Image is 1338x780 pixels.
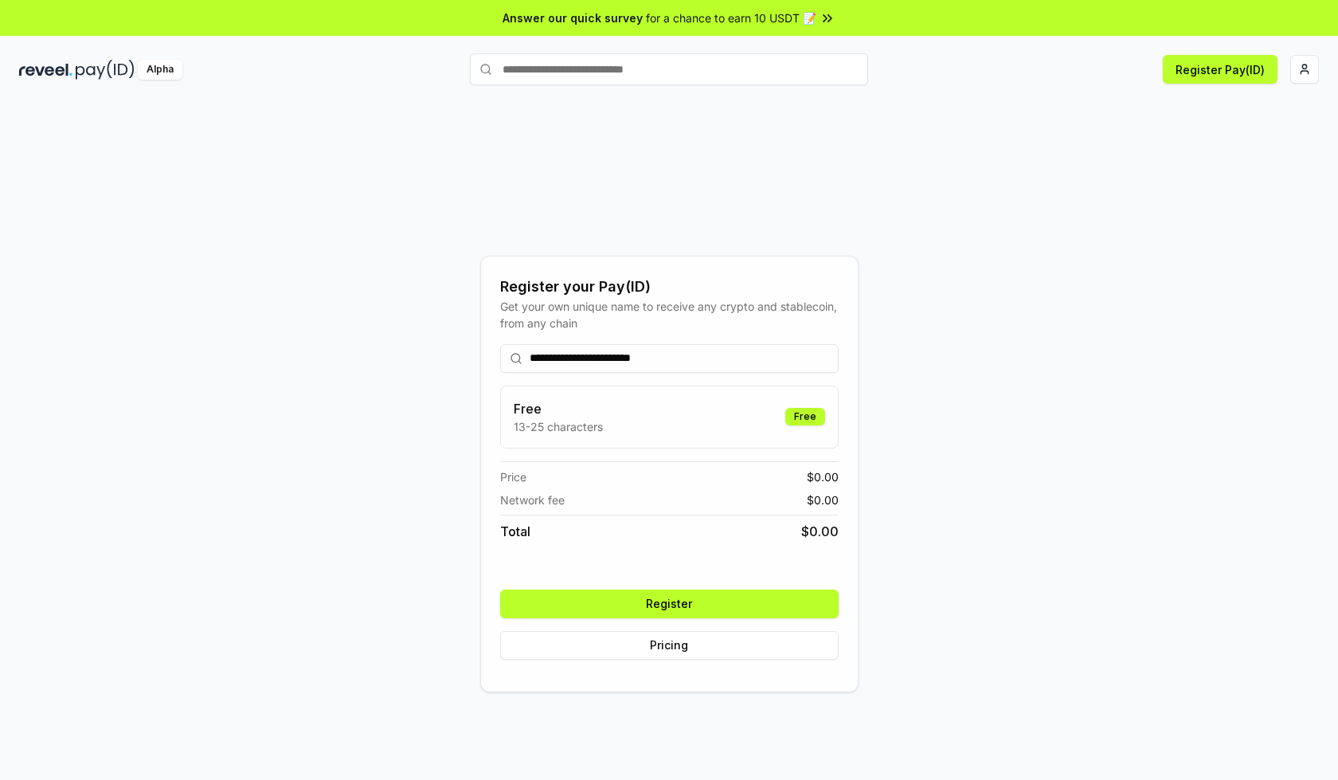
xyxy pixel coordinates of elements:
div: Register your Pay(ID) [500,276,839,298]
span: $ 0.00 [807,492,839,508]
div: Free [785,408,825,425]
span: for a chance to earn 10 USDT 📝 [646,10,816,26]
button: Pricing [500,631,839,660]
div: Alpha [138,60,182,80]
p: 13-25 characters [514,418,603,435]
img: pay_id [76,60,135,80]
button: Register [500,590,839,618]
span: Price [500,468,526,485]
div: Get your own unique name to receive any crypto and stablecoin, from any chain [500,298,839,331]
span: Network fee [500,492,565,508]
h3: Free [514,399,603,418]
img: reveel_dark [19,60,72,80]
span: Answer our quick survey [503,10,643,26]
span: $ 0.00 [801,522,839,541]
span: $ 0.00 [807,468,839,485]
button: Register Pay(ID) [1163,55,1277,84]
span: Total [500,522,530,541]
